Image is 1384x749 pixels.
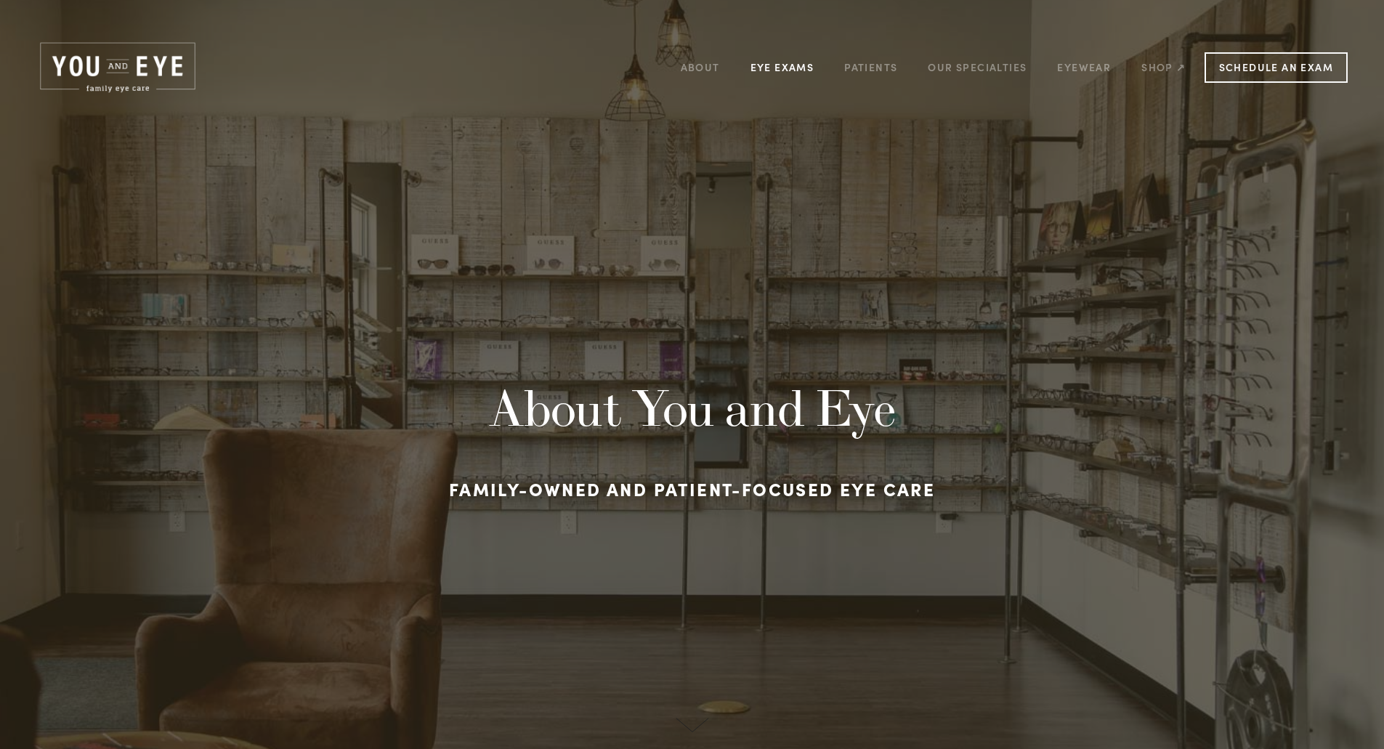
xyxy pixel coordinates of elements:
a: Eyewear [1057,56,1111,78]
h3: Family-owned and patient-focused eye care [293,471,1092,506]
a: Shop ↗ [1141,56,1186,78]
h1: About You and Eye [293,378,1092,437]
a: Patients [844,56,897,78]
a: Our Specialties [928,60,1027,74]
img: Rochester, MN | You and Eye | Family Eye Care [36,40,199,95]
a: Eye Exams [750,56,814,78]
a: About [681,56,720,78]
a: Schedule an Exam [1205,52,1348,83]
